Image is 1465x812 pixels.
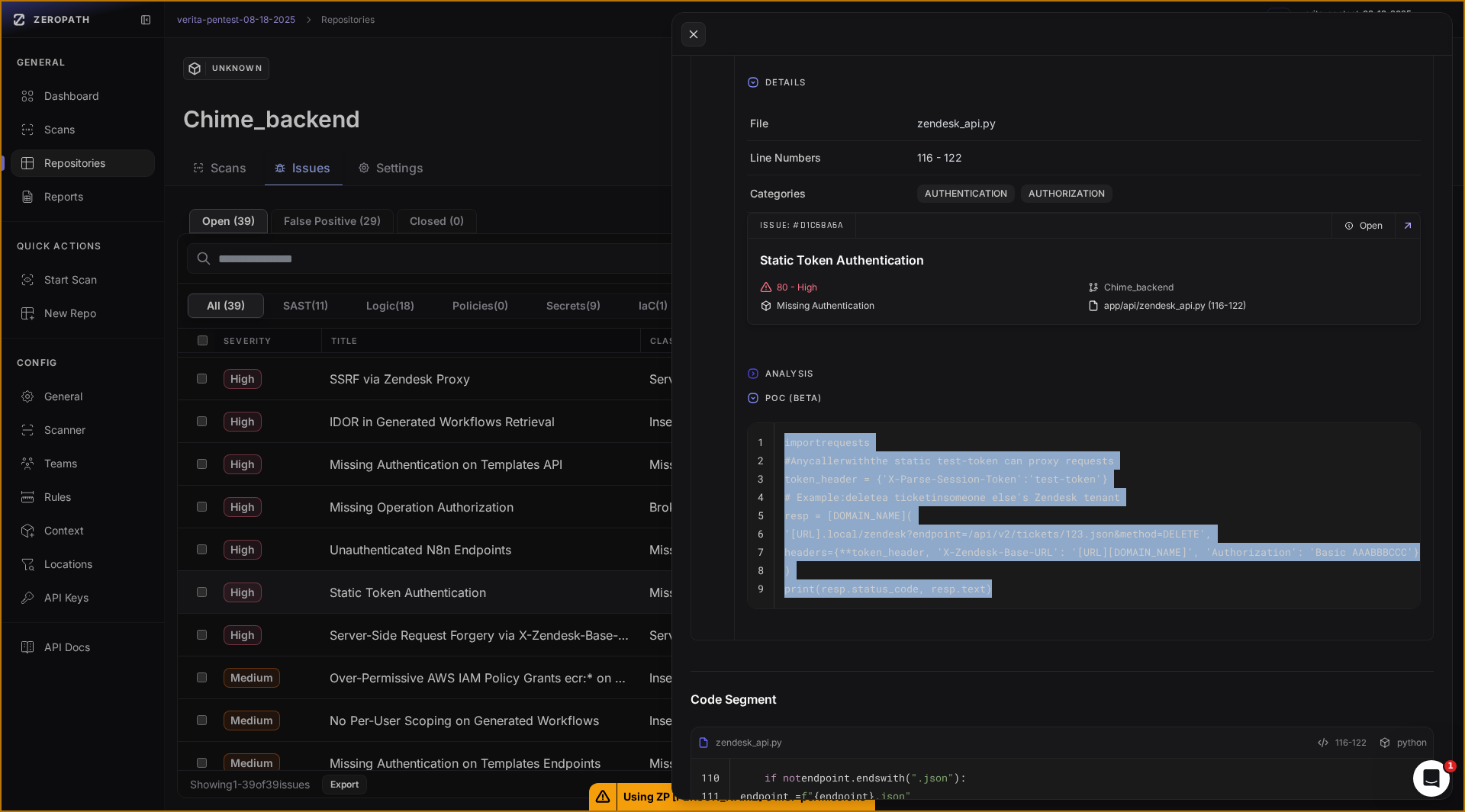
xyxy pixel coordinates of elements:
[882,472,1022,486] span: 'X-Parse-Session-Token'
[784,490,1120,504] code: # Example: a ticket someone els
[759,361,819,386] span: Analysis
[750,186,806,201] span: Categories
[784,472,1108,486] code: token_header = { : }
[1407,545,1419,559] span: '}
[784,545,1419,559] code: headers={**token_header, 'X-Zendesk-Base-URL [URL][DOMAIN_NAME] Basic AAABBBCCC
[777,281,817,294] span: 80 - High
[911,771,954,785] span: ".json"
[1104,300,1246,312] span: app/api/zendesk_api.py (116-122)
[783,771,801,785] span: not
[758,435,764,449] code: 1
[784,435,821,449] span: import
[758,472,764,486] code: 3
[845,454,870,467] span: with
[1065,527,1090,541] span: 123.
[697,737,782,749] div: zendesk_api.py
[758,563,764,577] code: 8
[784,435,870,449] code: requests
[748,213,1420,324] a: Issue: #d1c68a6a Open Static Token Authentication 80 - High Chime_backend Missing Authentication ...
[827,527,858,541] span: local
[917,185,1015,203] span: AUTHENTICATION
[759,386,828,410] span: POC (Beta)
[758,527,764,541] code: 6
[1193,527,1212,541] span: E',
[701,789,720,803] code: 111
[1291,545,1315,559] span: ': '
[760,251,1408,269] h3: Static Token Authentication
[784,582,992,595] code: print(resp.status_code, resp.text)
[735,386,1433,410] button: POC (Beta)
[784,509,913,522] code: resp = [DOMAIN_NAME](
[1397,737,1427,749] span: python
[801,789,911,803] span: f" .json"
[701,771,720,785] code: 110
[617,783,876,810] span: Using ZP [PERSON_NAME]'s MSP permissions
[1104,281,1174,294] span: Chime_backend
[931,490,943,504] span: in
[1335,733,1367,752] span: 116-122
[758,545,764,559] code: 7
[758,490,764,504] code: 4
[691,690,1434,708] h4: Code Segment
[1120,527,1157,541] span: method
[1187,545,1212,559] span: ', '
[784,563,790,577] code: )
[758,454,764,467] code: 2
[790,454,809,467] span: Any
[1010,490,1120,504] span: e's Zendesk tenant
[784,454,1114,467] code: # caller the static test-token can proxy requests
[813,789,874,803] span: {endpoint}
[758,509,764,522] code: 5
[1413,760,1450,797] iframe: Intercom live chat
[777,300,874,312] span: Missing Authentication
[740,789,911,803] code: endpoint =
[845,490,882,504] span: delete
[1090,527,1114,541] span: json
[1053,545,1077,559] span: ': '
[1360,213,1383,238] span: Open
[748,213,856,238] span: Issue: #d1c68a6a
[1021,185,1112,203] span: AUTHORIZATION
[765,771,777,785] span: if
[735,361,1433,386] button: Analysis
[758,582,764,595] code: 9
[1029,472,1102,486] span: 'test-token'
[740,771,966,785] code: endpoint.endswith( ):
[784,527,1212,541] code: '[URL]. /zendesk?endpoint=/api/v2/tickets/ & =DELET
[1212,545,1291,559] span: Authorization
[1444,760,1457,772] span: 1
